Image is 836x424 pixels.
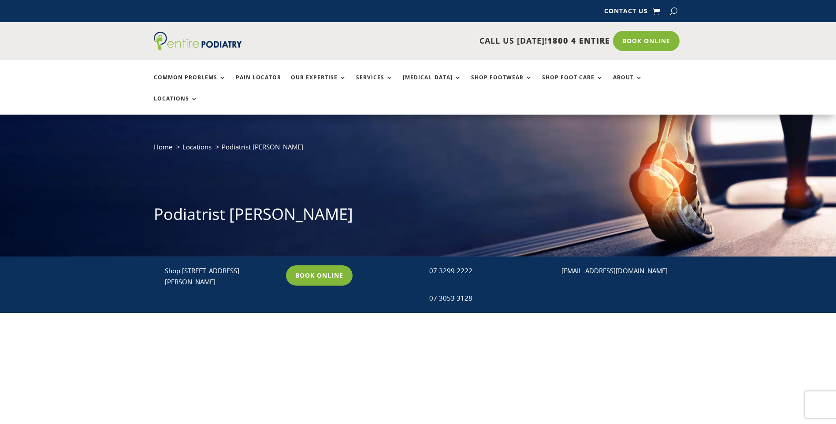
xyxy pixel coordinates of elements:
[542,74,603,93] a: Shop Foot Care
[154,43,242,52] a: Entire Podiatry
[613,74,643,93] a: About
[154,74,226,93] a: Common Problems
[403,74,461,93] a: [MEDICAL_DATA]
[154,96,198,115] a: Locations
[286,265,353,286] a: Book Online
[356,74,393,93] a: Services
[547,35,610,46] span: 1800 4 ENTIRE
[613,31,680,51] a: Book Online
[154,141,683,159] nav: breadcrumb
[222,142,303,151] span: Podiatrist [PERSON_NAME]
[291,74,346,93] a: Our Expertise
[165,265,278,288] p: Shop [STREET_ADDRESS][PERSON_NAME]
[429,293,542,304] div: 07 3053 3128
[154,142,172,151] a: Home
[276,35,610,47] p: CALL US [DATE]!
[236,74,281,93] a: Pain Locator
[561,266,668,275] a: [EMAIL_ADDRESS][DOMAIN_NAME]
[154,203,683,230] h1: Podiatrist [PERSON_NAME]
[429,265,542,277] div: 07 3299 2222
[154,32,242,50] img: logo (1)
[604,8,648,18] a: Contact Us
[471,74,532,93] a: Shop Footwear
[182,142,212,151] a: Locations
